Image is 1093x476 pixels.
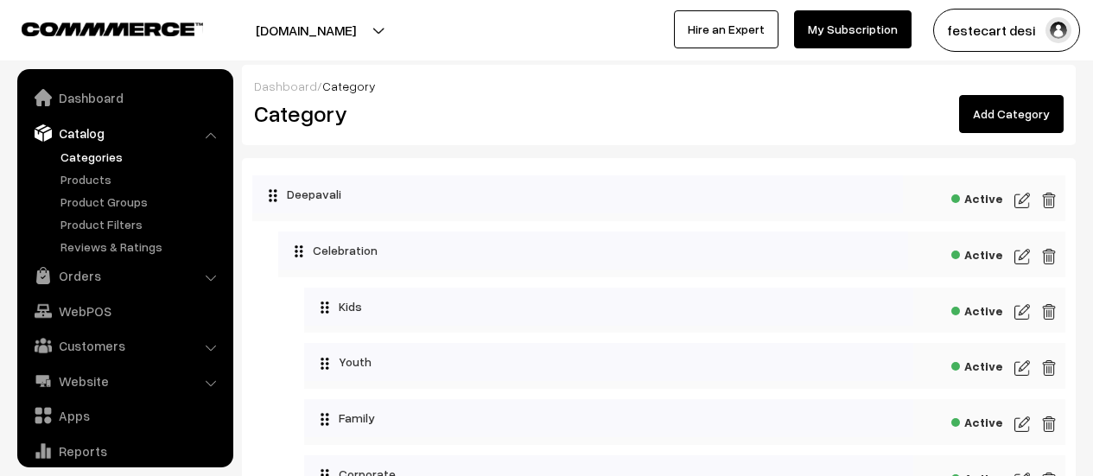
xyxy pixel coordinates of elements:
a: Dashboard [22,82,227,113]
a: Add Category [959,95,1064,133]
span: Active [951,353,1003,375]
span: Active [951,242,1003,263]
span: Category [322,79,376,93]
div: Celebration [278,232,908,270]
div: / [254,77,1064,95]
a: Catalog [22,117,227,149]
img: edit [1014,301,1030,322]
img: edit [1014,246,1030,267]
img: drag [320,357,330,371]
h2: Category [254,100,646,127]
a: WebPOS [22,295,227,327]
img: edit [1014,414,1030,435]
img: edit [1041,190,1057,211]
img: drag [320,301,330,314]
img: edit [1041,358,1057,378]
a: Reports [22,435,227,466]
span: Active [951,186,1003,207]
div: Youth [304,343,913,381]
a: My Subscription [794,10,912,48]
div: Deepavali [252,175,903,213]
button: festecart desi [933,9,1080,52]
a: Hire an Expert [674,10,778,48]
img: drag [294,244,304,258]
div: Kids [304,288,913,326]
a: Apps [22,400,227,431]
img: user [1045,17,1071,43]
div: Family [304,399,913,437]
img: edit [1014,190,1030,211]
img: edit [1041,414,1057,435]
img: edit [1041,246,1057,267]
span: Active [951,298,1003,320]
a: Dashboard [254,79,317,93]
a: Customers [22,330,227,361]
a: Product Filters [56,215,227,233]
a: Products [56,170,227,188]
button: [DOMAIN_NAME] [195,9,416,52]
button: Collapse [252,175,270,208]
a: Reviews & Ratings [56,238,227,256]
span: Active [951,409,1003,431]
img: edit [1014,358,1030,378]
a: Categories [56,148,227,166]
a: COMMMERCE [22,17,173,38]
a: Product Groups [56,193,227,211]
img: drag [268,188,278,202]
img: COMMMERCE [22,22,203,35]
a: Website [22,365,227,397]
img: drag [320,412,330,426]
img: edit [1041,301,1057,322]
a: Orders [22,260,227,291]
button: Collapse [278,232,295,264]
